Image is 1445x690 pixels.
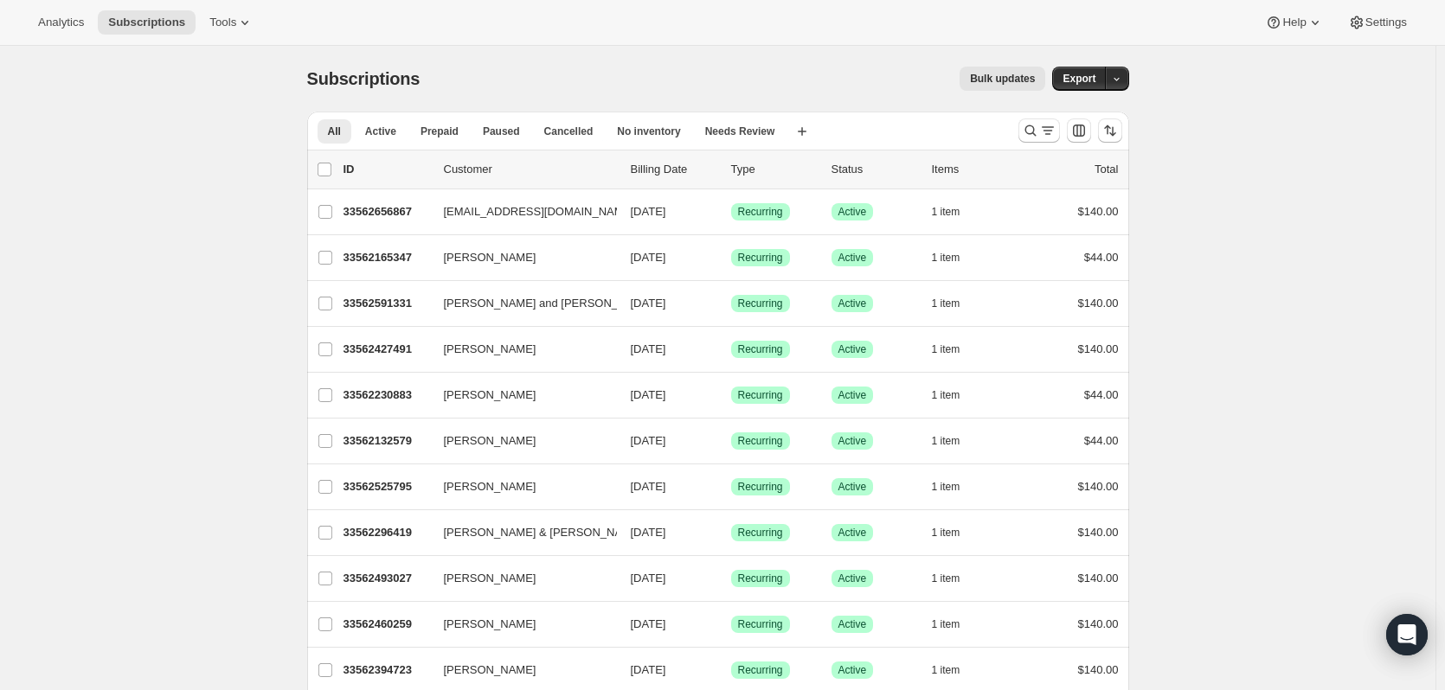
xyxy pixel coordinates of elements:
p: 33562493027 [344,570,430,587]
span: [PERSON_NAME] [444,570,536,587]
button: 1 item [932,200,979,224]
button: [PERSON_NAME] [433,335,607,363]
span: [DATE] [631,388,666,401]
button: [PERSON_NAME] [433,610,607,638]
span: 1 item [932,251,960,265]
span: [PERSON_NAME] [444,661,536,679]
p: 33562296419 [344,524,430,541]
button: Settings [1338,10,1417,35]
span: [PERSON_NAME] & [PERSON_NAME] [444,524,643,541]
button: 1 item [932,612,979,636]
span: $140.00 [1078,205,1119,218]
div: Type [731,161,818,178]
button: 1 item [932,291,979,316]
span: [PERSON_NAME] [444,387,536,404]
button: [PERSON_NAME] and [PERSON_NAME] [433,290,607,317]
span: Active [838,297,867,310]
button: 1 item [932,566,979,591]
span: $140.00 [1078,526,1119,539]
button: Sort the results [1098,118,1122,143]
span: [DATE] [631,526,666,539]
span: 1 item [932,342,960,356]
button: Bulk updates [960,67,1045,91]
button: [PERSON_NAME] [433,656,607,684]
button: 1 item [932,475,979,499]
span: Bulk updates [970,72,1035,86]
span: [PERSON_NAME] [444,249,536,266]
span: $140.00 [1078,480,1119,493]
span: Settings [1365,16,1407,29]
span: Recurring [738,434,783,448]
span: Active [838,205,867,219]
span: $140.00 [1078,663,1119,676]
button: Tools [199,10,264,35]
p: 33562525795 [344,478,430,495]
span: $44.00 [1084,434,1119,447]
p: 33562460259 [344,616,430,633]
span: Recurring [738,617,783,631]
p: Customer [444,161,617,178]
span: 1 item [932,434,960,448]
span: Active [365,125,396,138]
span: Recurring [738,663,783,677]
button: 1 item [932,383,979,407]
p: Billing Date [631,161,717,178]
button: [PERSON_NAME] [433,244,607,272]
button: Help [1255,10,1333,35]
button: [PERSON_NAME] [433,427,607,455]
div: 33562132579[PERSON_NAME][DATE]SuccessRecurringSuccessActive1 item$44.00 [344,429,1119,453]
span: $140.00 [1078,617,1119,630]
span: Active [838,663,867,677]
button: [EMAIL_ADDRESS][DOMAIN_NAME] [433,198,607,226]
button: 1 item [932,429,979,453]
span: Paused [483,125,520,138]
div: 33562296419[PERSON_NAME] & [PERSON_NAME][DATE]SuccessRecurringSuccessActive1 item$140.00 [344,521,1119,545]
span: [PERSON_NAME] [444,478,536,495]
span: Recurring [738,297,783,310]
span: 1 item [932,526,960,540]
button: 1 item [932,337,979,361]
button: [PERSON_NAME] [433,473,607,501]
div: 33562427491[PERSON_NAME][DATE]SuccessRecurringSuccessActive1 item$140.00 [344,337,1119,361]
p: 33562132579 [344,432,430,450]
button: [PERSON_NAME] & [PERSON_NAME] [433,519,607,546]
span: Recurring [738,205,783,219]
span: Tools [209,16,236,29]
div: 33562230883[PERSON_NAME][DATE]SuccessRecurringSuccessActive1 item$44.00 [344,383,1119,407]
span: $140.00 [1078,342,1119,355]
span: [DATE] [631,480,666,493]
span: 1 item [932,205,960,219]
span: 1 item [932,388,960,402]
span: Analytics [38,16,84,29]
span: Subscriptions [307,69,421,88]
span: [PERSON_NAME] [444,432,536,450]
p: Total [1095,161,1118,178]
span: [DATE] [631,663,666,676]
span: Recurring [738,480,783,494]
span: Cancelled [544,125,594,138]
div: 33562165347[PERSON_NAME][DATE]SuccessRecurringSuccessActive1 item$44.00 [344,246,1119,270]
span: Subscriptions [108,16,185,29]
p: 33562230883 [344,387,430,404]
span: [EMAIL_ADDRESS][DOMAIN_NAME] [444,203,634,220]
span: Active [838,251,867,265]
p: ID [344,161,430,178]
span: [PERSON_NAME] and [PERSON_NAME] [444,295,654,312]
span: Active [838,342,867,356]
p: 33562394723 [344,661,430,679]
span: Active [838,617,867,631]
span: Active [838,434,867,448]
span: [PERSON_NAME] [444,341,536,358]
span: All [328,125,341,138]
div: 33562493027[PERSON_NAME][DATE]SuccessRecurringSuccessActive1 item$140.00 [344,566,1119,591]
div: 33562394723[PERSON_NAME][DATE]SuccessRecurringSuccessActive1 item$140.00 [344,658,1119,682]
div: 33562591331[PERSON_NAME] and [PERSON_NAME][DATE]SuccessRecurringSuccessActive1 item$140.00 [344,291,1119,316]
span: [PERSON_NAME] [444,616,536,633]
span: Active [838,572,867,585]
div: Items [932,161,1018,178]
span: Recurring [738,388,783,402]
span: Prepaid [421,125,459,138]
span: 1 item [932,572,960,585]
span: $44.00 [1084,388,1119,401]
button: [PERSON_NAME] [433,381,607,409]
